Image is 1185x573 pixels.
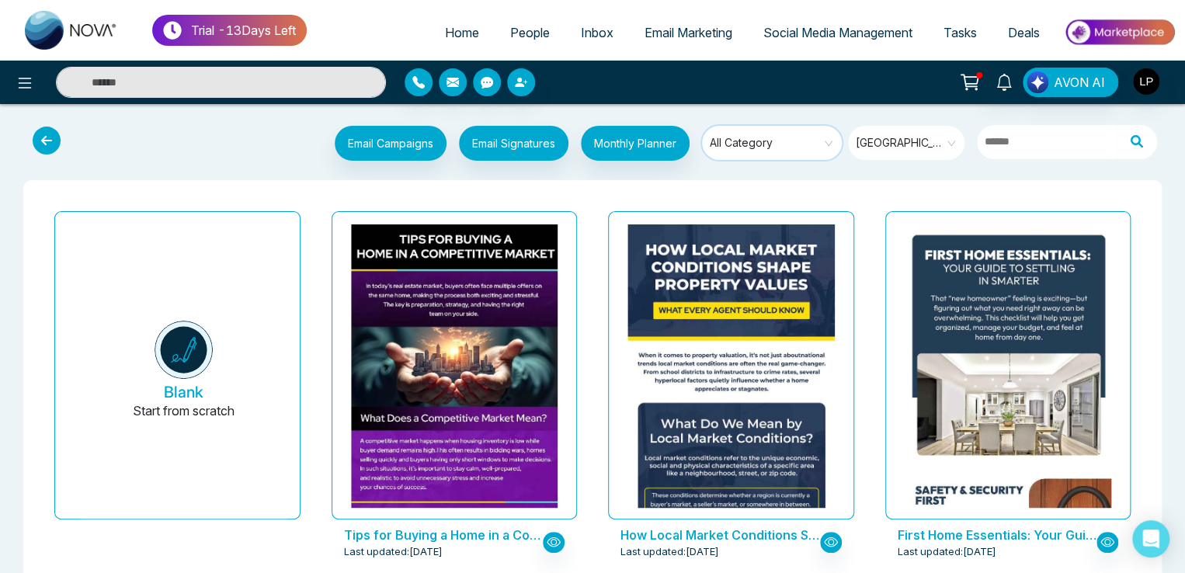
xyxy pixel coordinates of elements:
button: BlankStart from scratch [80,224,287,519]
a: Inbox [565,18,629,47]
h5: Blank [164,383,203,401]
p: Start from scratch [133,401,235,439]
span: Deals [1008,25,1040,40]
span: People [510,25,550,40]
span: Last updated: [DATE] [620,544,719,560]
span: Last updated: [DATE] [344,544,443,560]
a: Deals [992,18,1055,47]
p: Trial - 13 Days Left [191,21,296,40]
button: Email Signatures [459,126,568,161]
a: Email Marketing [629,18,748,47]
img: novacrm [155,321,213,379]
p: How Local Market Conditions Shape Property Values — What Every Agent Should Know [620,526,819,544]
span: Ontario [856,131,959,155]
button: Email Campaigns [335,126,447,161]
span: Social Media Management [763,25,912,40]
img: User Avatar [1133,68,1159,95]
span: Home [445,25,479,40]
a: Email Signatures [447,126,568,165]
span: Email Marketing [645,25,732,40]
a: Email Campaigns [322,134,447,150]
button: Monthly Planner [581,126,690,161]
a: Social Media Management [748,18,928,47]
img: Lead Flow [1027,71,1048,93]
img: Market-place.gif [1063,15,1176,50]
a: Home [429,18,495,47]
button: AVON AI [1023,68,1118,97]
p: Tips for Buying a Home in a Competitive Market [344,526,543,544]
span: All Category [710,131,836,155]
img: Nova CRM Logo [25,11,118,50]
a: Tasks [928,18,992,47]
a: Monthly Planner [568,126,690,165]
div: Open Intercom Messenger [1132,520,1169,557]
p: First Home Essentials: Your Guide to Settling In Smarter [898,526,1096,544]
span: Last updated: [DATE] [898,544,996,560]
span: AVON AI [1054,73,1105,92]
span: Tasks [943,25,977,40]
span: Inbox [581,25,613,40]
a: People [495,18,565,47]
